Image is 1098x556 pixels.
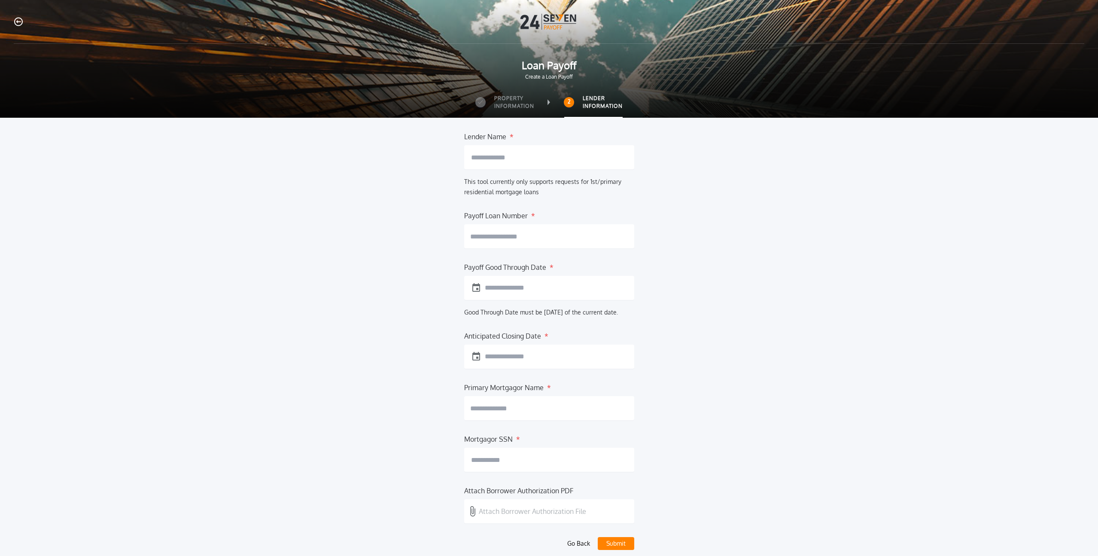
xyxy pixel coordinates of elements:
[583,95,623,110] label: Lender Information
[464,309,618,316] label: Good Through Date must be [DATE] of the current date.
[564,537,593,550] button: Go Back
[464,486,573,492] label: Attach Borrower Authorization PDF
[464,382,544,389] label: Primary Mortgagor Name
[568,98,571,105] h2: 2
[464,131,506,138] label: Lender Name
[520,14,578,30] img: Logo
[14,58,1084,73] span: Loan Payoff
[464,434,513,441] label: Mortgagor SSN
[464,178,621,196] label: This tool currently only supports requests for 1st/primary residential mortgage loans
[14,73,1084,81] span: Create a Loan Payoff
[464,211,528,217] label: Payoff Loan Number
[598,537,634,550] button: Submit
[479,506,586,516] p: Attach Borrower Authorization File
[464,331,541,338] label: Anticipated Closing Date
[494,95,534,110] label: Property Information
[464,262,546,269] label: Payoff Good Through Date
